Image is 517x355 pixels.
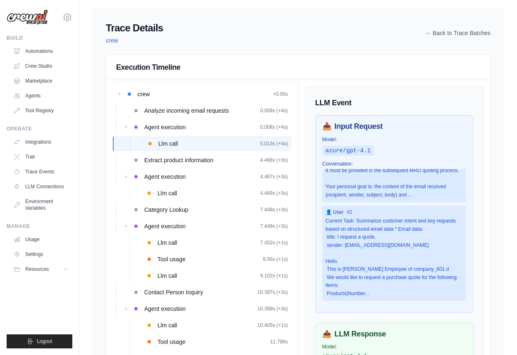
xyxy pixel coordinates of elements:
a: Automations [10,45,72,58]
span: 4.466s (+3s) [260,157,288,163]
span: 0.013s (+4s) [260,140,288,147]
span: 4.467s (+3s) [260,173,288,180]
span: 9.102s (+1s) [260,272,288,279]
h1: Trace Details [106,21,163,35]
a: ← Back to Trace Batches [425,29,491,37]
span: Logout [37,338,52,345]
span: 8.55s (+1s) [263,256,288,263]
span: 📤 [322,330,331,339]
font: Usage [25,236,40,243]
span: Conversation: [322,161,467,167]
font: Automations [25,48,53,54]
span: 4.469s (+3s) [260,190,288,196]
span: +0.00s [273,91,288,97]
span: Extract product information [144,156,213,164]
a: Integrations [10,135,72,149]
a: Trail [10,150,72,163]
a: Trace Events [10,165,72,178]
a: Tool Registry [10,104,72,117]
span: #2 [347,209,352,215]
span: 10.405s (+1s) [257,322,288,329]
a: Usage [10,233,72,246]
a: Agents [10,89,72,102]
span: 0.008s (+4s) [260,107,288,114]
span: Tool usage [157,338,186,346]
span: Llm call [157,321,177,329]
button: Logout [7,334,72,348]
span: 10.397s (+3s) [257,289,288,296]
font: Input Request [334,122,383,131]
span: Model: [322,136,467,143]
span: Resources [25,266,49,272]
span: 11.796s [270,338,288,345]
span: Llm call [158,140,178,148]
font: Trail [25,154,35,160]
span: 10.399s (+3s) [257,305,288,312]
span: 7.449s (+3s) [260,223,288,230]
font: Agents [25,92,41,99]
h3: LLM Event [315,97,474,109]
span: 7.452s (+1s) [260,239,288,246]
font: Trace Events [25,168,54,175]
span: Category Lookup [144,206,188,214]
font: 👤 User [326,209,344,215]
span: crew [106,37,118,44]
span: 0.008s (+4s) [260,124,288,130]
span: Llm call [157,272,177,280]
font: Integrations [25,139,51,145]
a: LLM Connections [10,180,72,193]
button: Resources [10,263,72,276]
a: Settings [10,248,72,261]
span: Model: [322,343,367,350]
span: 📥 [322,122,331,131]
span: azure/gpt-4.1 [322,146,374,156]
span: 7.448s (+3s) [260,206,288,213]
img: Logo [7,9,48,25]
font: Crew Studio [25,63,52,69]
font: LLM Connections [25,183,64,190]
span: Llm call [157,239,177,247]
span: Agent execution [144,222,186,230]
span: Agent execution [144,123,186,131]
h2: Execution Timeline [116,62,480,73]
font: Tool Registry [25,107,54,114]
span: Contact Person Inquiry [144,288,203,296]
span: crew [138,90,150,98]
font: Environment Variables [25,198,69,211]
span: Agent execution [144,305,186,313]
a: Crew Studio [10,59,72,73]
font: LLM Response [334,330,386,339]
span: Analyze incoming email requests [144,106,229,115]
a: Environment Variables [10,195,72,215]
font: Settings [25,251,43,258]
div: Build [7,35,72,41]
div: Manage [7,223,72,230]
span: Tool usage [157,255,186,263]
font: Marketplace [25,78,52,84]
div: Operate [7,125,72,132]
a: Marketplace [10,74,72,88]
div: Current Task: Summarize customer intent and key requests based on structured email data * Email d... [326,217,463,298]
span: Agent execution [144,173,186,181]
span: Llm call [157,189,177,197]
